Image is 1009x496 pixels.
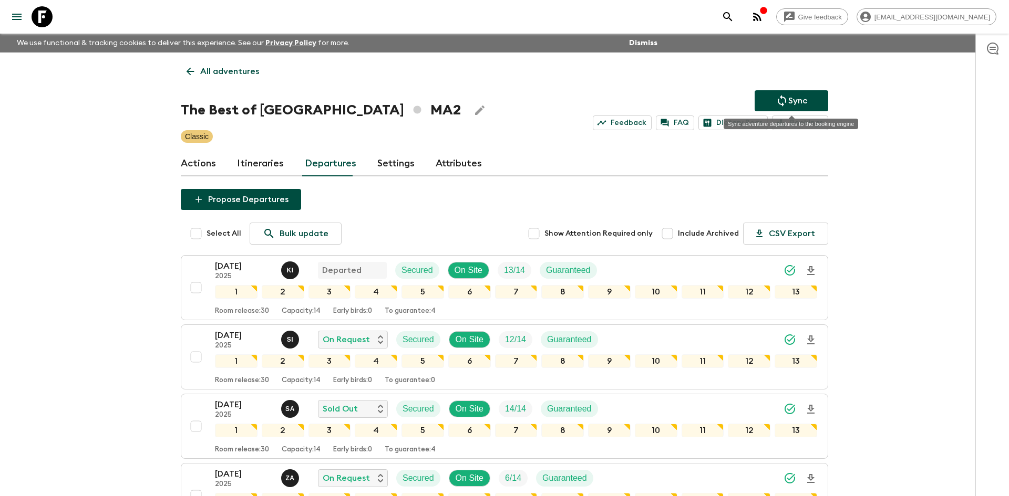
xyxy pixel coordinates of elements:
[505,403,526,415] p: 14 / 14
[728,285,770,299] div: 12
[396,331,440,348] div: Secured
[215,260,273,272] p: [DATE]
[250,223,342,245] a: Bulk update
[215,307,269,315] p: Room release: 30
[281,469,301,487] button: ZA
[448,262,489,279] div: On Site
[333,307,372,315] p: Early birds: 0
[717,6,738,27] button: search adventures
[635,285,677,299] div: 10
[495,285,538,299] div: 7
[469,100,490,121] button: Edit Adventure Title
[322,264,362,277] p: Departed
[541,354,584,368] div: 8
[395,262,439,279] div: Secured
[215,376,269,385] p: Room release: 30
[282,307,321,315] p: Capacity: 14
[546,264,591,277] p: Guaranteed
[181,255,828,320] button: [DATE]2025Khaled IngriouiDepartedSecuredOn SiteTrip FillGuaranteed12345678910111213Room release:3...
[784,333,796,346] svg: Synced Successfully
[755,90,828,111] button: Sync adventure departures to the booking engine
[215,446,269,454] p: Room release: 30
[185,131,209,142] p: Classic
[588,354,631,368] div: 9
[448,285,491,299] div: 6
[215,342,273,350] p: 2025
[262,424,304,437] div: 2
[403,333,434,346] p: Secured
[281,400,301,418] button: SA
[355,424,397,437] div: 4
[541,285,584,299] div: 8
[449,470,490,487] div: On Site
[215,424,258,437] div: 1
[385,307,436,315] p: To guarantee: 4
[13,34,354,52] p: We use functional & tracking cookies to deliver this experience. See our for more.
[181,394,828,459] button: [DATE]2025Samir AchahriSold OutSecuredOn SiteTrip FillGuaranteed12345678910111213Room release:30C...
[635,424,677,437] div: 10
[547,333,592,346] p: Guaranteed
[385,446,436,454] p: To guarantee: 4
[181,324,828,389] button: [DATE]2025Said IsouktanOn RequestSecuredOn SiteTrip FillGuaranteed12345678910111213Room release:3...
[593,115,652,130] a: Feedback
[499,470,528,487] div: Trip Fill
[724,119,858,129] div: Sync adventure departures to the booking engine
[280,227,328,240] p: Bulk update
[805,334,817,346] svg: Download Onboarding
[499,331,532,348] div: Trip Fill
[215,329,273,342] p: [DATE]
[456,403,483,415] p: On Site
[635,354,677,368] div: 10
[588,424,631,437] div: 9
[285,405,295,413] p: S A
[682,354,724,368] div: 11
[281,334,301,342] span: Said Isouktan
[181,61,265,82] a: All adventures
[262,354,304,368] div: 2
[377,151,415,176] a: Settings
[237,151,284,176] a: Itineraries
[215,468,273,480] p: [DATE]
[396,470,440,487] div: Secured
[215,272,273,281] p: 2025
[323,403,358,415] p: Sold Out
[698,115,768,130] a: Dietary Reqs
[281,403,301,411] span: Samir Achahri
[308,424,351,437] div: 3
[281,331,301,349] button: SI
[215,480,273,489] p: 2025
[504,264,525,277] p: 13 / 14
[448,354,491,368] div: 6
[656,115,694,130] a: FAQ
[401,285,444,299] div: 5
[505,333,526,346] p: 12 / 14
[805,472,817,485] svg: Download Onboarding
[547,403,592,415] p: Guaranteed
[401,354,444,368] div: 5
[281,265,301,273] span: Khaled Ingrioui
[265,39,316,47] a: Privacy Policy
[215,411,273,419] p: 2025
[498,262,531,279] div: Trip Fill
[776,8,848,25] a: Give feedback
[857,8,996,25] div: [EMAIL_ADDRESS][DOMAIN_NAME]
[456,472,483,484] p: On Site
[333,376,372,385] p: Early birds: 0
[775,354,817,368] div: 13
[285,474,294,482] p: Z A
[784,472,796,484] svg: Synced Successfully
[281,472,301,481] span: Zakaria Achahri
[682,285,724,299] div: 11
[323,333,370,346] p: On Request
[403,403,434,415] p: Secured
[181,189,301,210] button: Propose Departures
[355,354,397,368] div: 4
[385,376,435,385] p: To guarantee: 0
[401,424,444,437] div: 5
[355,285,397,299] div: 4
[403,472,434,484] p: Secured
[456,333,483,346] p: On Site
[775,424,817,437] div: 13
[449,331,490,348] div: On Site
[788,94,807,107] p: Sync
